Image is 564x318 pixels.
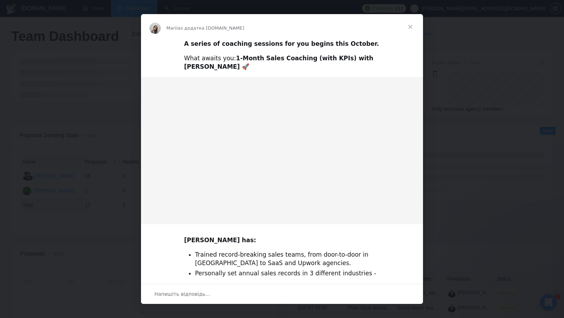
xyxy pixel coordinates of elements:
[195,269,380,286] li: Personally set annual sales records in 3 different industries - from face-to-face to remote closing.
[180,25,244,31] span: з додатка [DOMAIN_NAME]
[184,40,379,47] b: A series of coaching sessions for you begins this October.
[184,55,373,70] b: 1-Month Sales Coaching (with KPIs) with [PERSON_NAME] 🚀
[154,289,210,299] span: Напишіть відповідь…
[184,237,256,244] b: [PERSON_NAME] has:
[149,23,161,34] img: Profile image for Mariia
[141,284,423,304] div: Відкрити бесіду й відповісти
[398,14,423,39] span: Закрити
[184,54,380,71] div: What awaits you:
[166,25,180,31] span: Mariia
[195,251,380,268] li: Trained record-breaking sales teams, from door-to-door in [GEOGRAPHIC_DATA] to SaaS and Upwork ag...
